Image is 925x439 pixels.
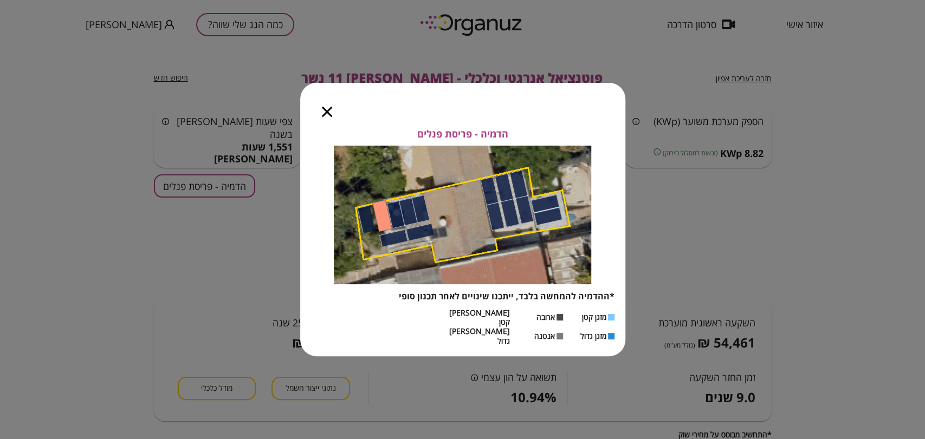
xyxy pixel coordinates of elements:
span: [PERSON_NAME] גדול [449,326,510,345]
span: ארובה [536,312,555,322]
span: הדמיה - פריסת פנלים [417,128,508,140]
span: [PERSON_NAME] קטן [449,308,510,327]
span: אנטנה [534,331,555,340]
span: מזגן גדול [580,331,606,340]
span: מזגן קטן [582,312,606,322]
img: Panels layout [334,146,591,284]
span: *ההדמיה להמחשה בלבד, ייתכנו שינויים לאחר תכנון סופי [399,290,614,302]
